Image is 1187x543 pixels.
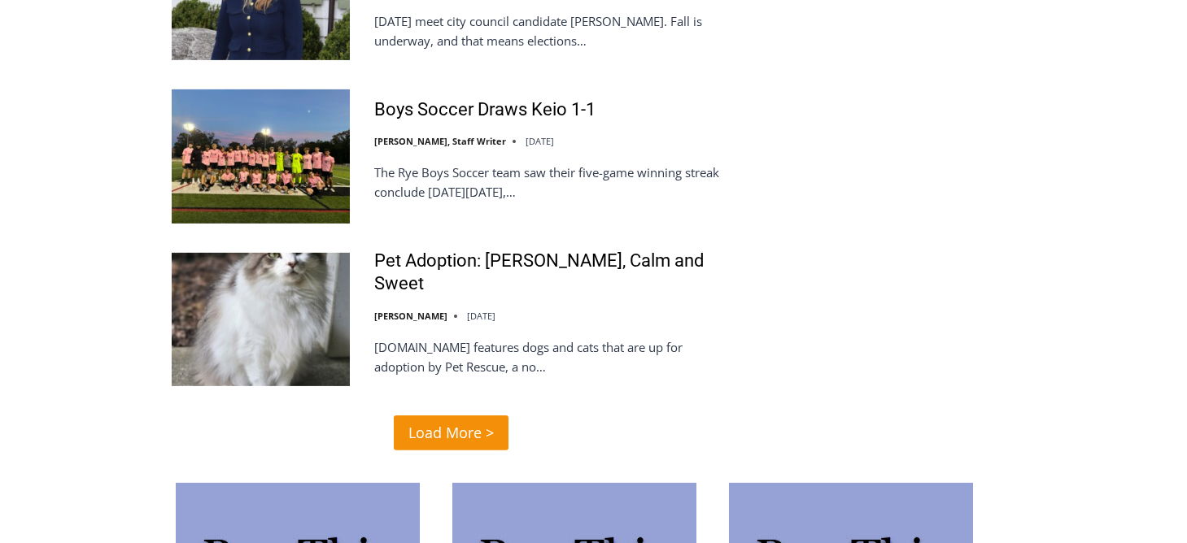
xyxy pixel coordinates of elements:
p: [DATE] meet city council candidate [PERSON_NAME]. Fall is underway, and that means elections… [374,11,731,50]
div: 6 [190,137,198,154]
a: Intern @ [DOMAIN_NAME] [391,158,788,202]
time: [DATE] [526,135,554,147]
h4: [PERSON_NAME] Read Sanctuary Fall Fest: [DATE] [13,163,216,201]
img: s_800_29ca6ca9-f6cc-433c-a631-14f6620ca39b.jpeg [1,1,162,162]
img: Pet Adoption: Mona, Calm and Sweet [172,253,350,386]
p: [DOMAIN_NAME] features dogs and cats that are up for adoption by Pet Rescue, a no… [374,337,731,376]
a: [PERSON_NAME] Read Sanctuary Fall Fest: [DATE] [1,162,243,202]
div: "[PERSON_NAME] and I covered the [DATE] Parade, which was a really eye opening experience as I ha... [411,1,769,158]
p: The Rye Boys Soccer team saw their five-game winning streak conclude [DATE][DATE],… [374,163,731,202]
div: 1 [171,137,178,154]
span: Intern @ [DOMAIN_NAME] [425,162,754,198]
div: Co-sponsored by Westchester County Parks [171,48,235,133]
a: Boys Soccer Draws Keio 1-1 [374,98,596,122]
div: / [182,137,186,154]
a: Load More > [394,415,508,450]
time: [DATE] [467,310,495,322]
a: [PERSON_NAME], Staff Writer [374,135,506,147]
img: Boys Soccer Draws Keio 1-1 [172,89,350,223]
a: Pet Adoption: [PERSON_NAME], Calm and Sweet [374,250,731,296]
a: [PERSON_NAME] [374,310,447,322]
span: Load More > [408,421,494,445]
